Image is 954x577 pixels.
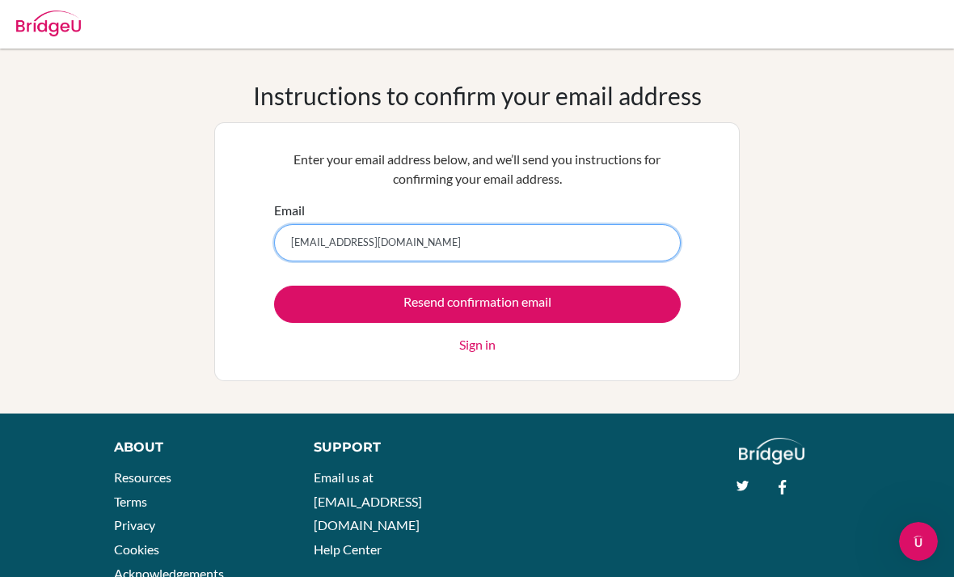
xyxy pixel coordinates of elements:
[114,469,171,485] a: Resources
[459,335,496,354] a: Sign in
[899,522,938,561] iframe: Intercom live chat
[314,438,462,457] div: Support
[114,438,277,457] div: About
[114,517,155,532] a: Privacy
[114,494,147,509] a: Terms
[253,81,702,110] h1: Instructions to confirm your email address
[274,201,305,220] label: Email
[274,286,681,323] input: Resend confirmation email
[314,541,382,557] a: Help Center
[16,11,81,36] img: Bridge-U
[274,150,681,189] p: Enter your email address below, and we’ll send you instructions for confirming your email address.
[739,438,804,465] img: logo_white@2x-f4f0deed5e89b7ecb1c2cc34c3e3d731f90f0f143d5ea2071677605dd97b5244.png
[114,541,159,557] a: Cookies
[314,469,422,532] a: Email us at [EMAIL_ADDRESS][DOMAIN_NAME]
